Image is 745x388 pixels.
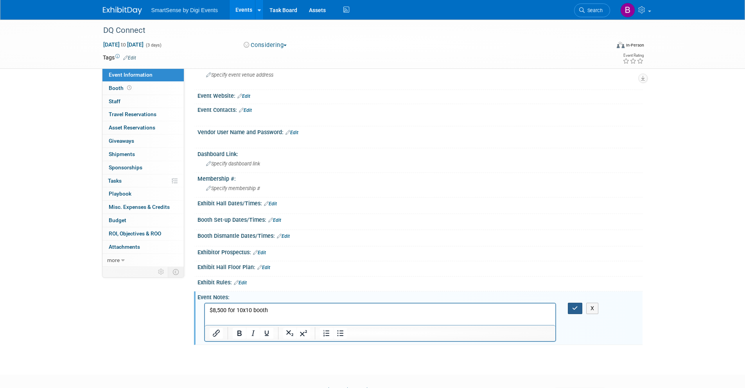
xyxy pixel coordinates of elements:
[102,95,184,108] a: Staff
[246,328,260,339] button: Italic
[103,54,136,61] td: Tags
[237,93,250,99] a: Edit
[151,7,218,13] span: SmartSense by Digi Events
[197,246,643,257] div: Exhibitor Prospectus:
[283,328,296,339] button: Subscript
[197,277,643,287] div: Exhibit Rules:
[102,174,184,187] a: Tasks
[206,72,273,78] span: Specify event venue address
[210,328,223,339] button: Insert/edit link
[145,43,162,48] span: (3 days)
[102,254,184,267] a: more
[277,234,290,239] a: Edit
[154,267,168,277] td: Personalize Event Tab Strip
[297,328,310,339] button: Superscript
[102,201,184,214] a: Misc. Expenses & Credits
[574,4,610,17] a: Search
[586,303,599,314] button: X
[109,124,155,131] span: Asset Reservations
[109,72,153,78] span: Event Information
[103,7,142,14] img: ExhibitDay
[102,214,184,227] a: Budget
[264,201,277,207] a: Edit
[102,108,184,121] a: Travel Reservations
[206,161,260,167] span: Specify dashboard link
[253,250,266,255] a: Edit
[206,185,260,191] span: Specify membership #
[109,230,161,237] span: ROI, Objectives & ROO
[102,68,184,81] a: Event Information
[109,204,170,210] span: Misc. Expenses & Credits
[109,244,140,250] span: Attachments
[623,54,644,57] div: Event Rating
[268,217,281,223] a: Edit
[120,41,127,48] span: to
[234,280,247,286] a: Edit
[334,328,347,339] button: Bullet list
[617,42,625,48] img: Format-Inperson.png
[197,291,643,301] div: Event Notes:
[109,190,131,197] span: Playbook
[103,41,144,48] span: [DATE] [DATE]
[197,214,643,224] div: Booth Set-up Dates/Times:
[197,148,643,158] div: Dashboard Link:
[109,151,135,157] span: Shipments
[241,41,290,49] button: Considering
[109,138,134,144] span: Giveaways
[564,41,644,52] div: Event Format
[108,178,122,184] span: Tasks
[197,90,643,100] div: Event Website:
[109,217,126,223] span: Budget
[102,187,184,200] a: Playbook
[197,230,643,240] div: Booth Dismantle Dates/Times:
[109,164,142,171] span: Sponsorships
[233,328,246,339] button: Bold
[197,261,643,271] div: Exhibit Hall Floor Plan:
[239,108,252,113] a: Edit
[102,82,184,95] a: Booth
[197,198,643,208] div: Exhibit Hall Dates/Times:
[102,148,184,161] a: Shipments
[109,111,156,117] span: Travel Reservations
[197,104,643,114] div: Event Contacts:
[205,304,556,325] iframe: Rich Text Area
[285,130,298,135] a: Edit
[320,328,333,339] button: Numbered list
[197,173,643,183] div: Membership #:
[257,265,270,270] a: Edit
[260,328,273,339] button: Underline
[168,267,184,277] td: Toggle Event Tabs
[102,227,184,240] a: ROI, Objectives & ROO
[102,161,184,174] a: Sponsorships
[585,7,603,13] span: Search
[102,121,184,134] a: Asset Reservations
[620,3,635,18] img: Brooke Howes
[109,85,133,91] span: Booth
[197,126,643,137] div: Vendor User Name and Password:
[626,42,644,48] div: In-Person
[109,98,120,104] span: Staff
[126,85,133,91] span: Booth not reserved yet
[102,135,184,147] a: Giveaways
[107,257,120,263] span: more
[102,241,184,253] a: Attachments
[101,23,598,38] div: DQ Connect
[123,55,136,61] a: Edit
